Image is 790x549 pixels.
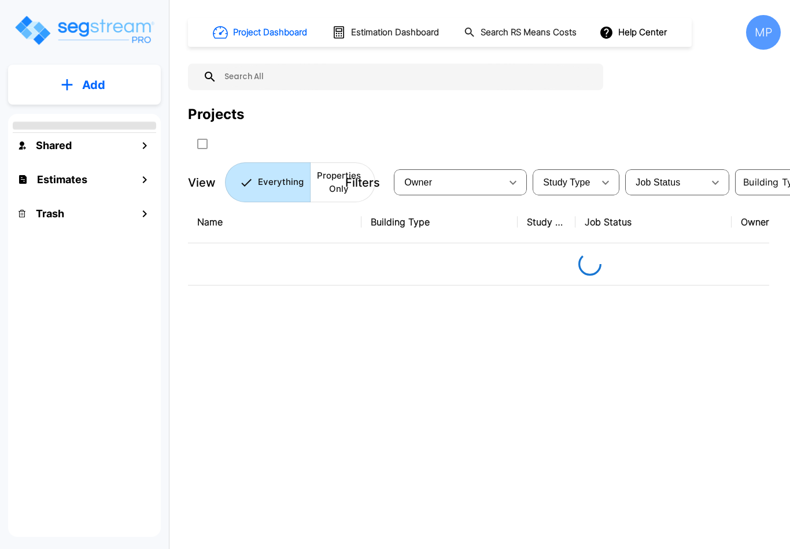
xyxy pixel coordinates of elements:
[317,169,361,195] p: Properties Only
[597,21,671,43] button: Help Center
[37,172,87,187] h1: Estimates
[217,64,597,90] input: Search All
[543,177,590,187] span: Study Type
[225,162,375,202] div: Platform
[188,201,361,243] th: Name
[188,174,216,191] p: View
[351,26,439,39] h1: Estimation Dashboard
[82,76,105,94] p: Add
[13,14,155,47] img: Logo
[36,138,72,153] h1: Shared
[233,26,307,39] h1: Project Dashboard
[636,177,680,187] span: Job Status
[191,132,214,155] button: SelectAll
[535,166,594,199] div: Select
[732,201,789,243] th: Owner
[208,20,313,45] button: Project Dashboard
[8,68,161,102] button: Add
[481,26,577,39] h1: Search RS Means Costs
[627,166,704,199] div: Select
[459,21,583,44] button: Search RS Means Costs
[575,201,732,243] th: Job Status
[396,166,501,199] div: Select
[361,201,518,243] th: Building Type
[188,104,244,125] div: Projects
[258,176,304,189] p: Everything
[310,162,375,202] button: Properties Only
[36,206,64,221] h1: Trash
[404,177,432,187] span: Owner
[225,162,311,202] button: Everything
[746,15,781,50] div: MP
[518,201,575,243] th: Study Type
[327,20,445,44] button: Estimation Dashboard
